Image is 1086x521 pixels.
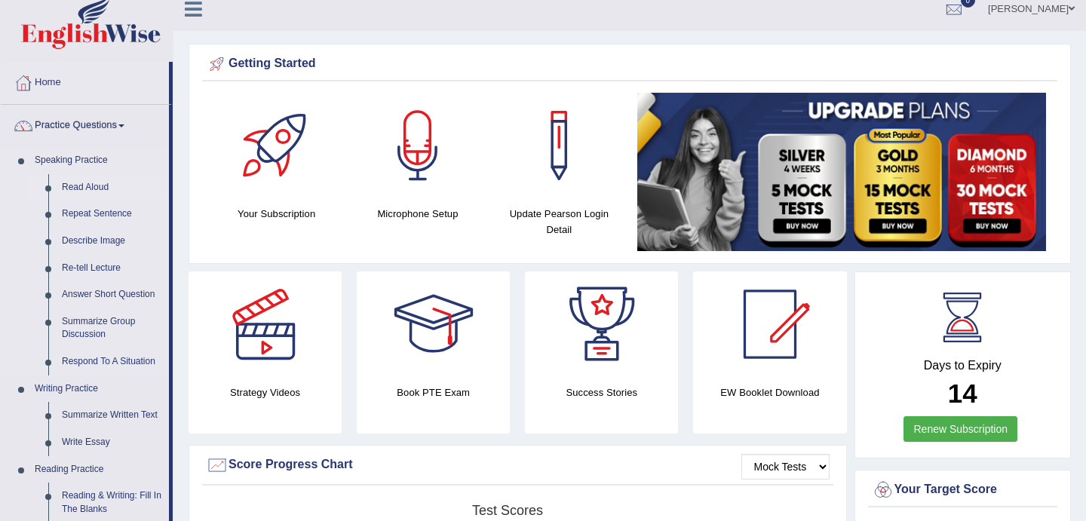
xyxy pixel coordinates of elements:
[55,201,169,228] a: Repeat Sentence
[55,402,169,429] a: Summarize Written Text
[213,206,339,222] h4: Your Subscription
[903,416,1017,442] a: Renew Subscription
[206,454,830,477] div: Score Progress Chart
[55,429,169,456] a: Write Essay
[693,385,846,400] h4: EW Booklet Download
[55,255,169,282] a: Re-tell Lecture
[55,281,169,308] a: Answer Short Question
[472,503,543,518] tspan: Test scores
[1,62,169,100] a: Home
[28,375,169,403] a: Writing Practice
[55,308,169,348] a: Summarize Group Discussion
[354,206,480,222] h4: Microphone Setup
[872,359,1054,372] h4: Days to Expiry
[637,93,1046,251] img: small5.jpg
[55,228,169,255] a: Describe Image
[28,147,169,174] a: Speaking Practice
[1,105,169,143] a: Practice Questions
[948,378,977,408] b: 14
[55,174,169,201] a: Read Aloud
[525,385,678,400] h4: Success Stories
[189,385,342,400] h4: Strategy Videos
[206,53,1054,75] div: Getting Started
[55,348,169,375] a: Respond To A Situation
[496,206,622,238] h4: Update Pearson Login Detail
[357,385,510,400] h4: Book PTE Exam
[28,456,169,483] a: Reading Practice
[872,479,1054,501] div: Your Target Score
